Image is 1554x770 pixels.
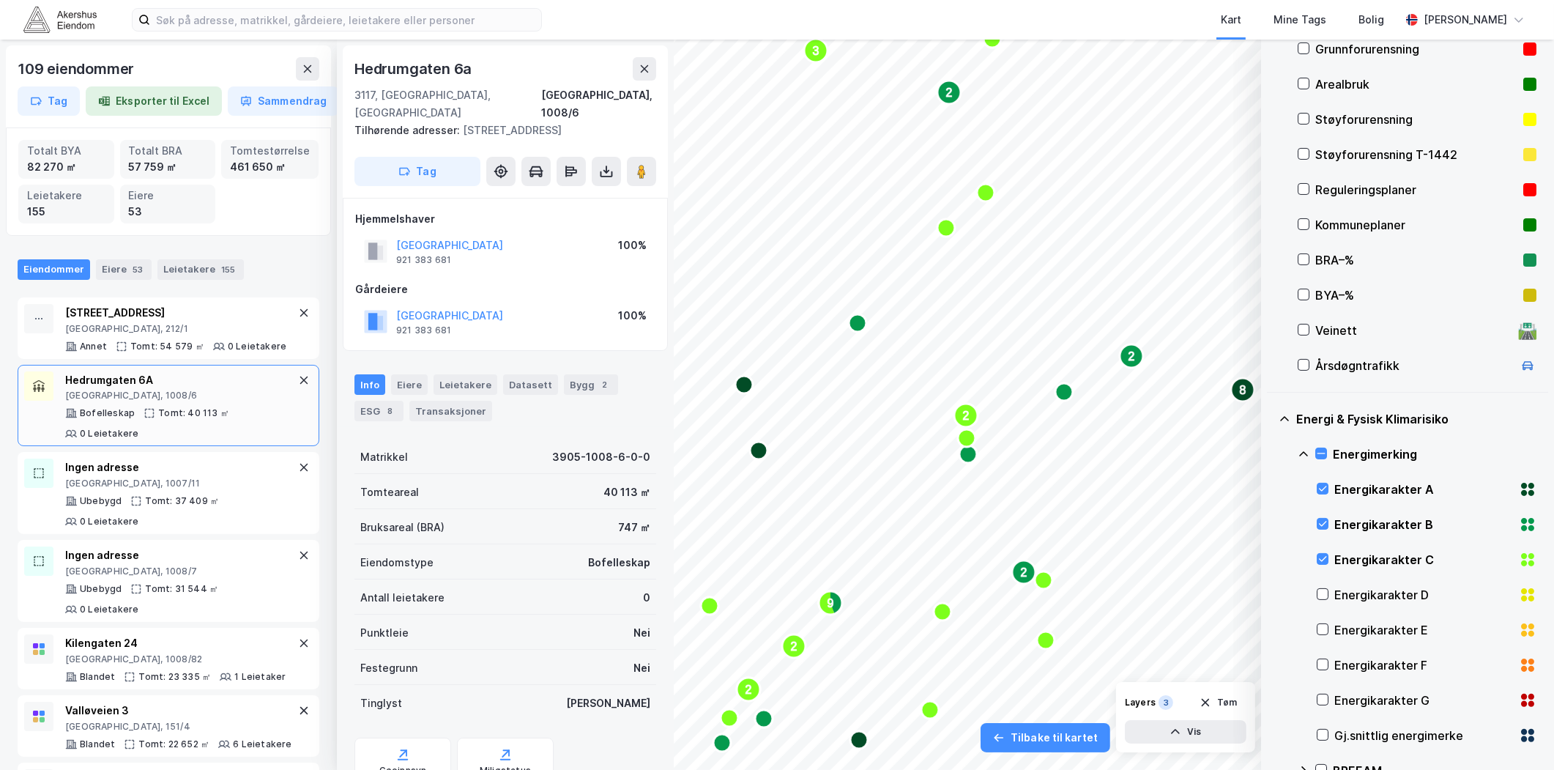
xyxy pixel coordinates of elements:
div: Totalt BYA [27,143,105,159]
div: Nei [633,659,650,677]
div: 3117, [GEOGRAPHIC_DATA], [GEOGRAPHIC_DATA] [354,86,541,122]
div: Antall leietakere [360,589,445,607]
div: 40 113 ㎡ [603,484,650,501]
text: 2 [1129,350,1135,363]
div: 747 ㎡ [618,519,650,536]
div: Map marker [958,429,975,447]
button: Sammendrag [228,86,339,116]
div: Eiere [129,188,207,204]
div: Hedrumgaten 6a [354,57,475,81]
button: Vis [1125,720,1246,744]
div: Map marker [737,678,760,701]
div: 0 Leietakere [80,604,138,615]
text: 2 [963,410,970,422]
div: 921 383 681 [396,325,451,336]
div: 155 [218,262,238,277]
div: Map marker [721,709,738,727]
text: 2 [946,86,953,99]
div: Blandet [80,671,115,683]
text: 2 [746,684,752,696]
div: 0 Leietakere [80,428,138,440]
div: Map marker [850,731,868,749]
div: Tomt: 22 652 ㎡ [138,738,209,750]
div: Bolig [1358,11,1384,29]
div: [GEOGRAPHIC_DATA], 1008/82 [65,654,286,665]
div: Reguleringsplaner [1315,181,1517,199]
div: Veinett [1315,322,1513,339]
div: Gj.snittlig energimerke [1334,727,1513,744]
div: Map marker [701,597,718,615]
div: 1 Leietaker [234,671,286,683]
input: Søk på adresse, matrikkel, gårdeiere, leietakere eller personer [150,9,541,31]
div: Mine Tags [1274,11,1326,29]
div: Energikarakter A [1334,481,1513,498]
div: [STREET_ADDRESS] [354,122,644,139]
div: Blandet [80,738,115,750]
div: Map marker [804,39,828,62]
div: 100% [618,237,647,254]
div: 53 [129,204,207,220]
div: Kommuneplaner [1315,216,1517,234]
div: Map marker [977,184,995,201]
div: Nei [633,624,650,642]
div: Annet [80,341,107,352]
div: Map marker [735,376,753,393]
div: 2 [598,377,612,392]
div: Energikarakter E [1334,621,1513,639]
div: 921 383 681 [396,254,451,266]
div: Tomt: 40 113 ㎡ [158,407,229,419]
div: 100% [618,307,647,325]
div: [GEOGRAPHIC_DATA], 1008/6 [541,86,656,122]
div: 53 [130,262,146,277]
div: Gårdeiere [355,281,655,298]
div: Hjemmelshaver [355,210,655,228]
div: Map marker [921,701,939,719]
div: Transaksjoner [409,401,492,421]
div: BYA–% [1315,286,1517,304]
div: Punktleie [360,624,409,642]
div: 0 [643,589,650,607]
div: 461 650 ㎡ [230,159,310,175]
div: Totalt BRA [129,143,207,159]
div: [STREET_ADDRESS] [65,304,286,322]
div: 109 eiendommer [18,57,137,81]
span: Tilhørende adresser: [354,124,463,136]
div: BRA–% [1315,251,1517,269]
div: Tomtestørrelse [230,143,310,159]
div: Matrikkel [360,448,408,466]
button: Tøm [1190,691,1246,714]
div: Støyforurensning [1315,111,1517,128]
div: [GEOGRAPHIC_DATA], 1008/7 [65,566,295,577]
button: Tilbake til kartet [981,723,1110,752]
div: Map marker [1037,632,1055,649]
div: 3 [1159,695,1173,710]
div: [GEOGRAPHIC_DATA], 1007/11 [65,478,295,489]
text: 9 [828,597,834,610]
div: Festegrunn [360,659,417,677]
div: Ubebygd [80,495,122,507]
div: Leietakere [434,374,497,395]
div: Hedrumgaten 6A [65,371,295,389]
div: Map marker [937,219,955,237]
div: Bofelleskap [588,554,650,571]
div: [GEOGRAPHIC_DATA], 1008/6 [65,390,295,401]
div: Eiere [391,374,428,395]
div: Bygg [564,374,618,395]
div: Leietakere [157,259,244,280]
div: Bofelleskap [80,407,135,419]
img: akershus-eiendom-logo.9091f326c980b4bce74ccdd9f866810c.svg [23,7,97,32]
div: [GEOGRAPHIC_DATA], 151/4 [65,721,292,733]
div: Map marker [750,442,767,459]
div: Energikarakter D [1334,586,1513,604]
button: Tag [354,157,480,186]
text: 8 [1240,384,1246,396]
div: Energi & Fysisk Klimarisiko [1296,410,1536,428]
div: Energikarakter C [1334,551,1513,569]
button: Eksporter til Excel [86,86,222,116]
div: Tomt: 23 335 ㎡ [138,671,211,683]
div: Energikarakter G [1334,692,1513,709]
div: Map marker [782,634,806,658]
div: Grunnforurensning [1315,40,1517,58]
div: Map marker [959,445,977,463]
text: 2 [1021,566,1027,579]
